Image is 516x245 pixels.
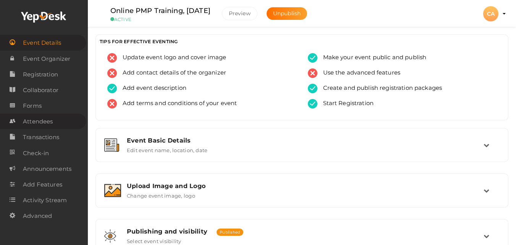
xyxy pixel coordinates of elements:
span: Advanced [23,208,52,224]
span: Transactions [23,130,59,145]
span: Add contact details of the organizer [117,68,226,78]
span: Publishing and visibility [127,228,207,235]
img: error.svg [107,53,117,63]
img: error.svg [107,99,117,109]
span: Registration [23,67,58,82]
h3: TIPS FOR EFFECTIVE EVENTING [100,39,504,44]
span: Activity Stream [23,193,67,208]
span: Event Organizer [23,51,70,67]
img: image.svg [104,184,121,197]
img: tick-success.svg [308,84,317,93]
span: Forms [23,98,42,114]
img: event-details.svg [104,138,119,152]
button: Preview [222,7,257,20]
span: Announcements [23,161,71,177]
small: ACTIVE [110,16,210,22]
label: Online PMP Training, [DATE] [110,5,210,16]
a: Upload Image and Logo Change event image, logo [100,193,504,200]
span: Add Features [23,177,62,192]
div: Upload Image and Logo [127,182,484,190]
label: Change event image, logo [127,190,195,199]
profile-pic: CA [483,10,498,17]
span: Update event logo and cover image [117,53,226,63]
img: tick-success.svg [308,53,317,63]
span: Collaborator [23,83,58,98]
span: Create and publish registration packages [317,84,442,93]
img: tick-success.svg [308,99,317,109]
div: CA [483,6,498,21]
div: Event Basic Details [127,137,484,144]
span: Use the advanced features [317,68,401,78]
span: Attendees [23,114,53,129]
button: Unpublish [267,7,307,20]
span: Add terms and conditions of your event [117,99,237,109]
a: Event Basic Details Edit event name, location, date [100,148,504,155]
img: shared-vision.svg [104,229,116,243]
span: Make your event public and publish [317,53,427,63]
label: Edit event name, location, date [127,144,207,153]
img: error.svg [107,68,117,78]
span: Add event description [117,84,186,93]
img: tick-success.svg [107,84,117,93]
span: Start Registration [317,99,374,109]
span: Event Details [23,35,61,50]
img: error.svg [308,68,317,78]
span: Published [217,229,243,236]
span: Check-in [23,146,49,161]
label: Select event visibility [127,235,181,244]
span: Unpublish [273,10,301,17]
button: CA [481,6,501,22]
